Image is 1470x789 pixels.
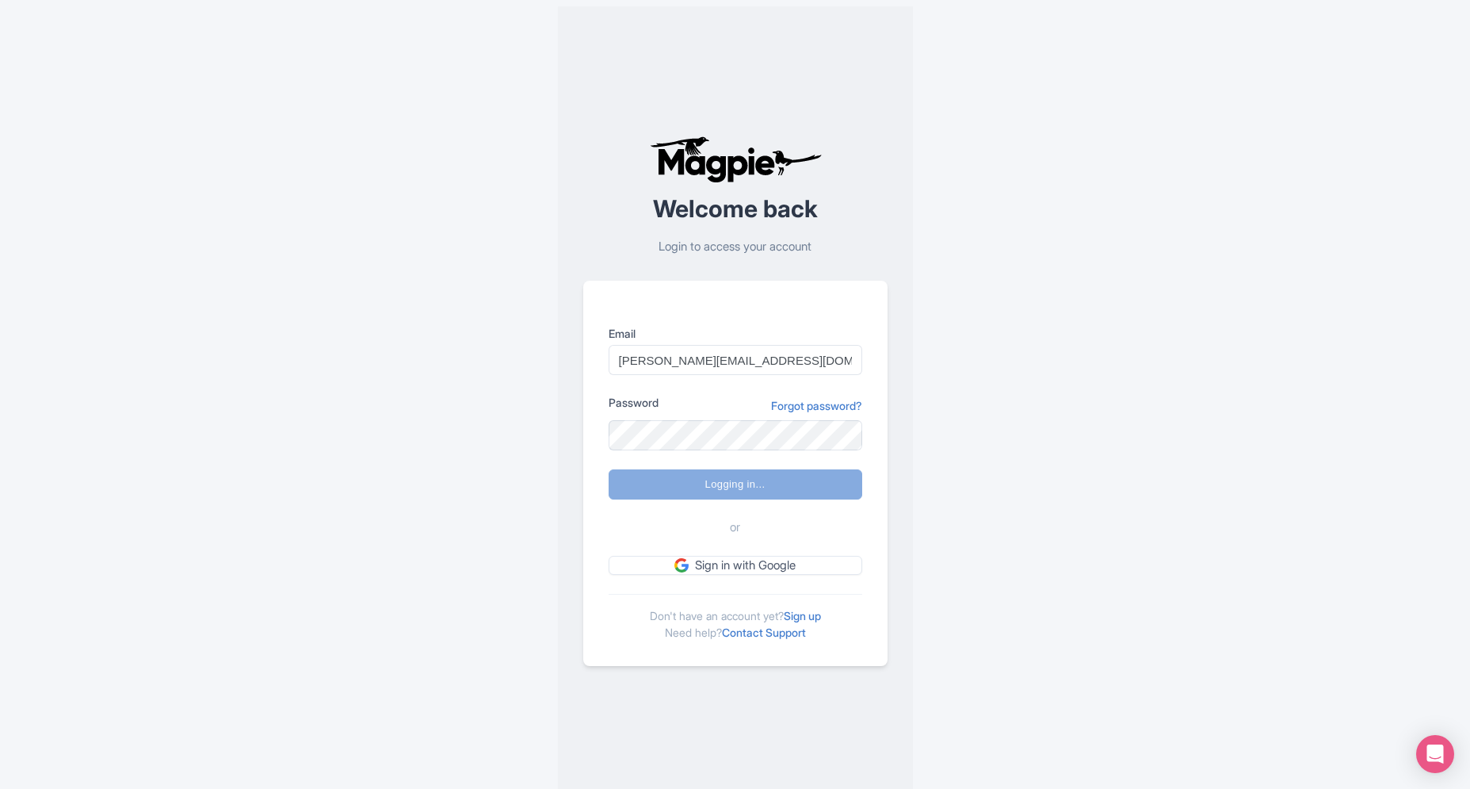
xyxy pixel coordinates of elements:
[609,469,862,500] input: Logging in...
[583,196,888,222] h2: Welcome back
[730,519,740,537] span: or
[1416,735,1454,773] div: Open Intercom Messenger
[784,609,821,622] a: Sign up
[722,626,806,639] a: Contact Support
[609,394,659,411] label: Password
[609,325,862,342] label: Email
[674,558,689,573] img: google.svg
[609,345,862,375] input: you@example.com
[609,594,862,641] div: Don't have an account yet? Need help?
[583,238,888,256] p: Login to access your account
[771,397,862,414] a: Forgot password?
[646,136,824,183] img: logo-ab69f6fb50320c5b225c76a69d11143b.png
[609,556,862,576] a: Sign in with Google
